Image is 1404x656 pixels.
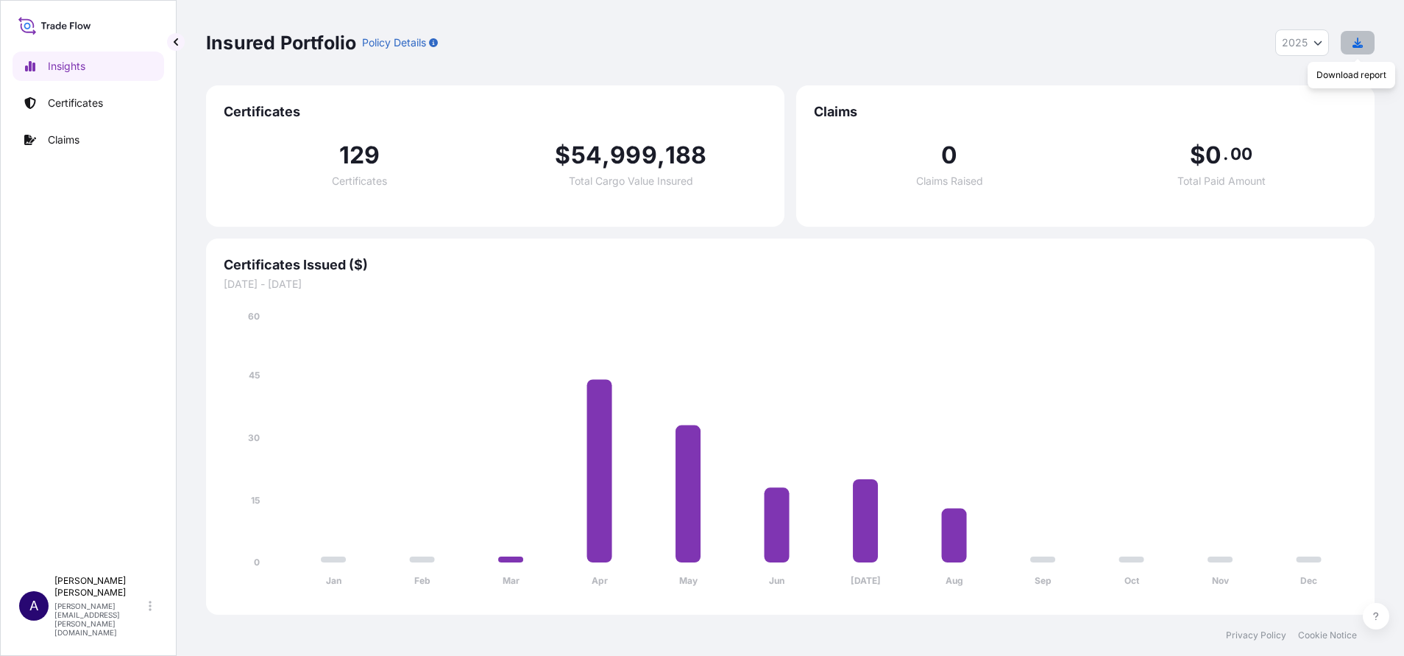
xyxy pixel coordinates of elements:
[206,31,356,54] p: Insured Portfolio
[224,256,1357,274] span: Certificates Issued ($)
[1230,148,1252,160] span: 00
[54,602,146,637] p: [PERSON_NAME][EMAIL_ADDRESS][PERSON_NAME][DOMAIN_NAME]
[941,144,957,167] span: 0
[814,103,1357,121] span: Claims
[610,144,657,167] span: 999
[1275,29,1329,56] button: Year Selector
[339,144,380,167] span: 129
[414,575,430,586] tspan: Feb
[248,432,260,443] tspan: 30
[13,88,164,118] a: Certificates
[1177,176,1266,186] span: Total Paid Amount
[326,575,341,586] tspan: Jan
[224,277,1357,292] span: [DATE] - [DATE]
[657,144,665,167] span: ,
[1298,629,1357,641] a: Cookie Notice
[569,176,693,186] span: Total Cargo Value Insured
[665,144,707,167] span: 188
[1308,62,1395,88] div: Download report
[769,575,784,586] tspan: Jun
[332,176,387,186] span: Certificates
[48,133,79,147] p: Claims
[13,52,164,81] a: Insights
[503,575,520,586] tspan: Mar
[1300,575,1317,586] tspan: Dec
[571,144,602,167] span: 54
[1205,144,1222,167] span: 0
[362,35,426,50] p: Policy Details
[602,144,610,167] span: ,
[1190,144,1205,167] span: $
[249,370,260,381] tspan: 45
[54,575,146,599] p: [PERSON_NAME] [PERSON_NAME]
[851,575,881,586] tspan: [DATE]
[29,599,38,613] span: A
[248,311,260,322] tspan: 60
[254,557,260,568] tspan: 0
[48,96,103,110] p: Certificates
[555,144,570,167] span: $
[224,103,767,121] span: Certificates
[1226,629,1286,641] a: Privacy Policy
[13,125,164,155] a: Claims
[1124,575,1140,586] tspan: Oct
[679,575,698,586] tspan: May
[946,575,963,586] tspan: Aug
[1212,575,1230,586] tspan: Nov
[48,59,85,74] p: Insights
[1223,148,1228,160] span: .
[1282,35,1308,50] span: 2025
[1035,575,1052,586] tspan: Sep
[251,495,260,506] tspan: 15
[592,575,608,586] tspan: Apr
[916,176,983,186] span: Claims Raised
